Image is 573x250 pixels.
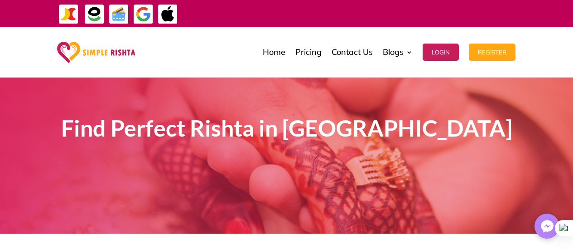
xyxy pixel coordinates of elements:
a: Login [423,29,459,75]
button: Login [423,44,459,61]
a: Blogs [383,29,413,75]
img: EasyPaisa-icon [84,4,105,25]
a: Pricing [295,29,322,75]
img: Messenger [538,217,556,235]
img: JazzCash-icon [58,4,79,25]
a: Contact Us [332,29,373,75]
a: Register [469,29,515,75]
span: Find Perfect Rishta in [GEOGRAPHIC_DATA] [61,114,512,142]
img: GooglePay-icon [133,4,154,25]
img: Credit Cards [109,4,129,25]
button: Register [469,44,515,61]
img: ApplePay-icon [158,4,178,25]
a: Home [263,29,285,75]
